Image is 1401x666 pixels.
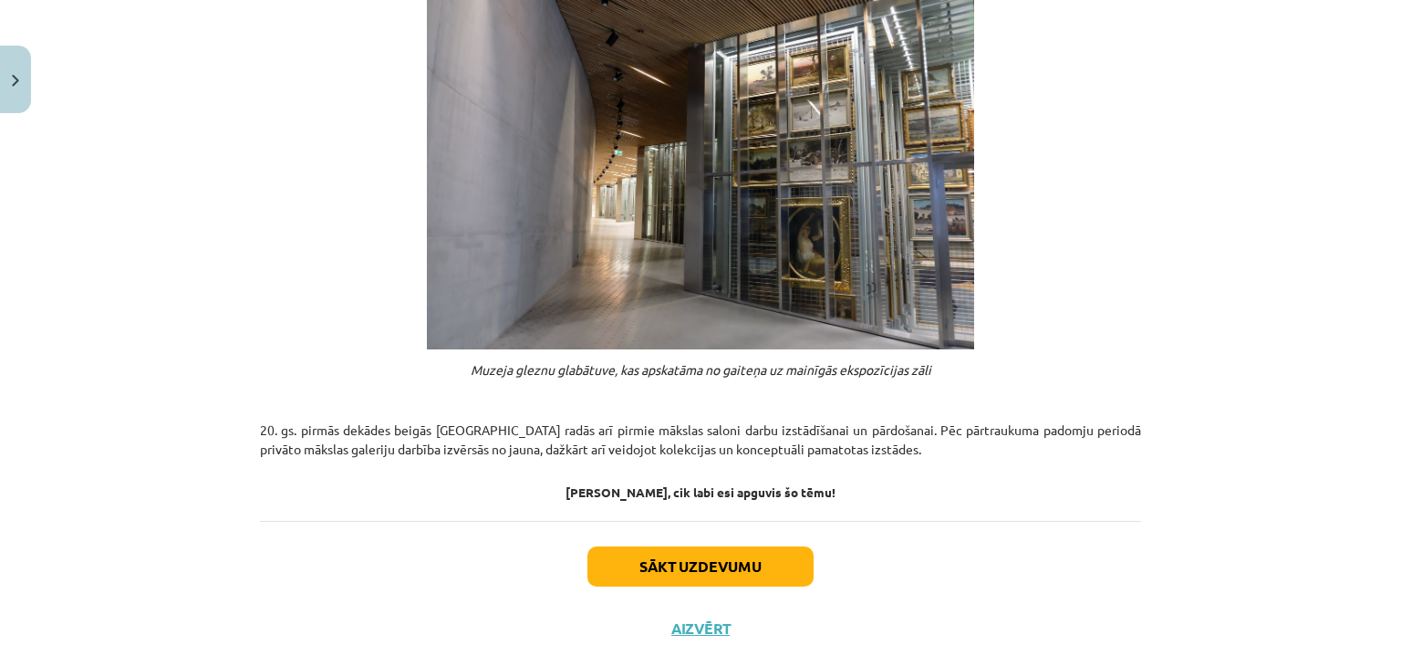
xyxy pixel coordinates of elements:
button: Sākt uzdevumu [587,546,814,587]
em: Muzeja gleznu glabātuve, kas apskatāma no gaiteņa uz mainīgās ekspozīcijas zāli [471,361,931,378]
img: icon-close-lesson-0947bae3869378f0d4975bcd49f059093ad1ed9edebbc8119c70593378902aed.svg [12,75,19,87]
button: Aizvērt [666,619,735,638]
p: 20. gs. pirmās dekādes beigās [GEOGRAPHIC_DATA] radās arī pirmie mākslas saloni darbu izstādīšana... [260,421,1141,459]
strong: [PERSON_NAME], cik labi esi apguvis šo tēmu! [566,484,835,500]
